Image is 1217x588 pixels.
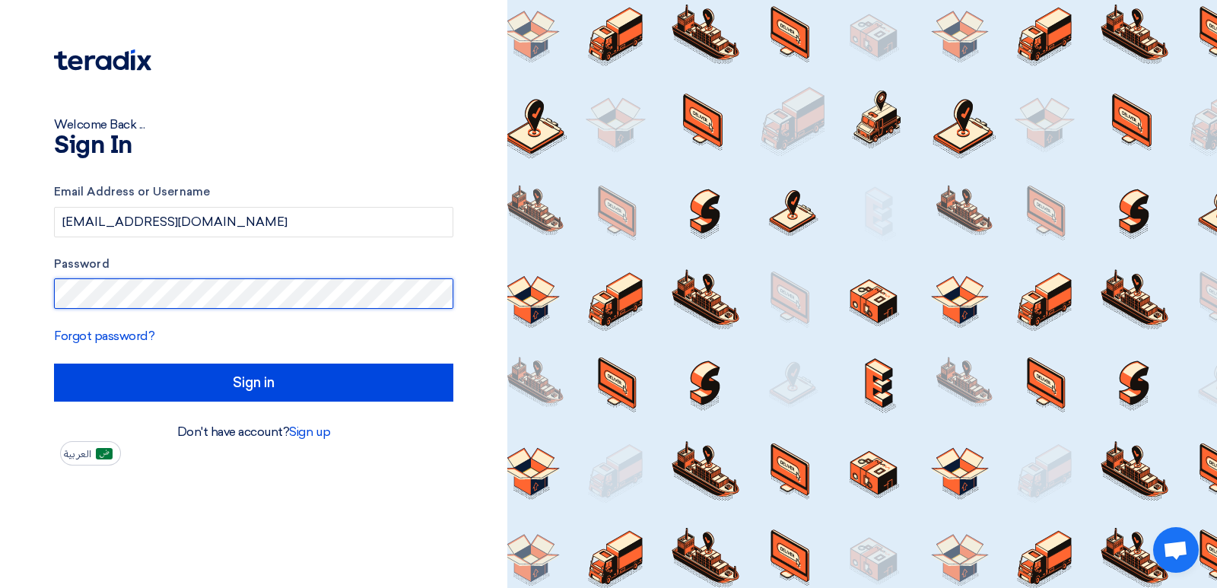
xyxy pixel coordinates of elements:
input: Enter your business email or username [54,207,453,237]
img: Teradix logo [54,49,151,71]
span: العربية [64,449,91,459]
div: Don't have account? [54,423,453,441]
div: Welcome Back ... [54,116,453,134]
a: Sign up [289,424,330,439]
label: Email Address or Username [54,183,453,201]
h1: Sign In [54,134,453,158]
input: Sign in [54,364,453,402]
a: Open chat [1153,527,1199,573]
a: Forgot password? [54,329,154,343]
label: Password [54,256,453,273]
button: العربية [60,441,121,466]
img: ar-AR.png [96,448,113,459]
